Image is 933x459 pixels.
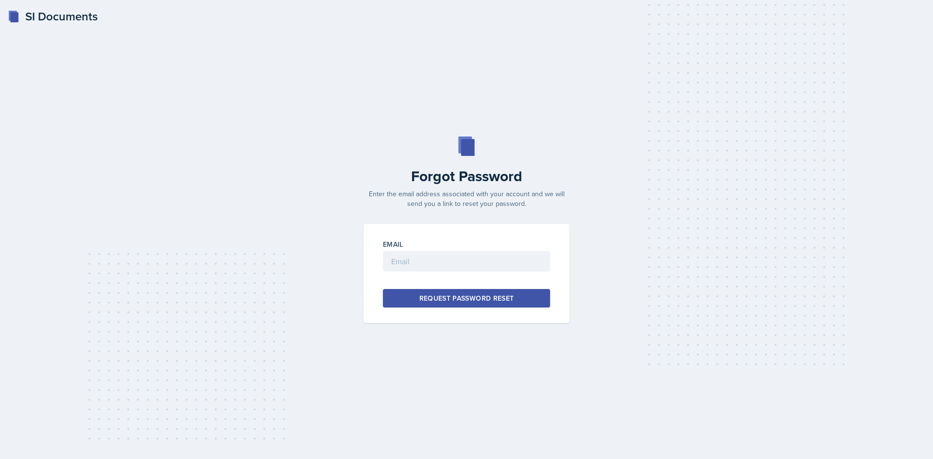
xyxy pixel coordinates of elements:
[383,289,550,307] button: Request Password Reset
[8,8,98,25] a: SI Documents
[419,293,514,303] div: Request Password Reset
[383,251,550,272] input: Email
[358,168,575,185] h2: Forgot Password
[358,189,575,208] p: Enter the email address associated with your account and we will send you a link to reset your pa...
[383,239,403,249] label: Email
